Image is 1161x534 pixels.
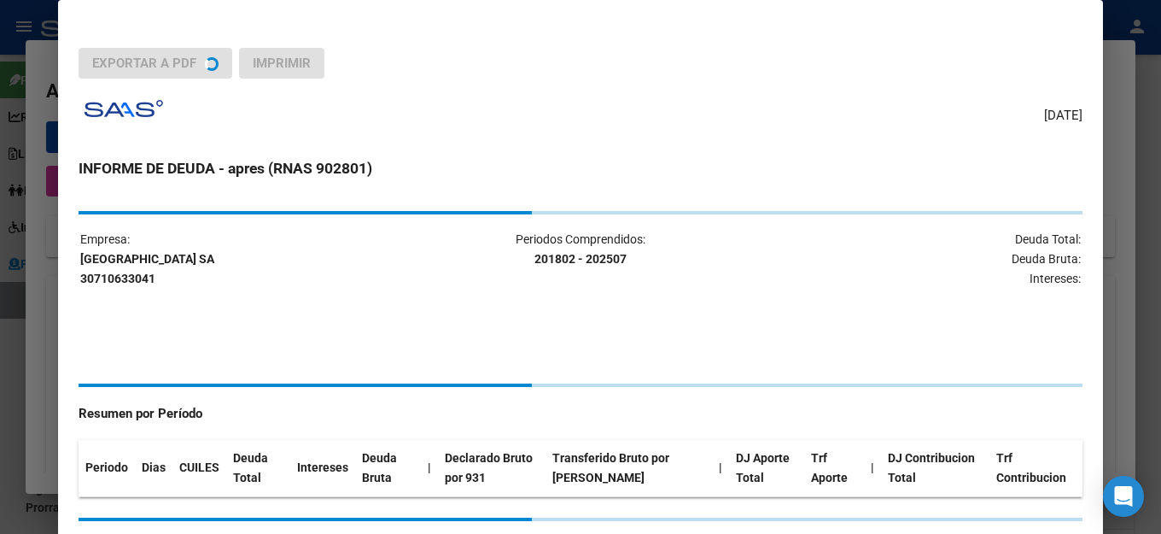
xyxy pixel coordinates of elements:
[239,48,324,79] button: Imprimir
[355,440,420,496] th: Deuda Bruta
[226,440,290,496] th: Deuda Total
[438,440,545,496] th: Declarado Bruto por 931
[79,48,232,79] button: Exportar a PDF
[729,440,804,496] th: DJ Aporte Total
[1044,106,1082,126] span: [DATE]
[290,440,355,496] th: Intereses
[80,230,412,288] p: Empresa:
[414,230,746,269] p: Periodos Comprendidos:
[804,440,864,496] th: Trf Aporte
[79,404,1082,424] h4: Resumen por Período
[172,440,226,496] th: CUILES
[79,440,135,496] th: Periodo
[534,252,627,266] strong: 201802 - 202507
[92,56,196,71] span: Exportar a PDF
[989,440,1082,496] th: Trf Contribucion
[253,56,311,71] span: Imprimir
[881,440,989,496] th: DJ Contribucion Total
[712,440,729,496] th: |
[421,440,438,496] th: |
[135,440,172,496] th: Dias
[749,230,1081,288] p: Deuda Total: Deuda Bruta: Intereses:
[864,440,881,496] th: |
[1103,476,1144,517] div: Open Intercom Messenger
[80,252,214,285] strong: [GEOGRAPHIC_DATA] SA 30710633041
[545,440,712,496] th: Transferido Bruto por [PERSON_NAME]
[79,157,1082,179] h3: INFORME DE DEUDA - apres (RNAS 902801)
